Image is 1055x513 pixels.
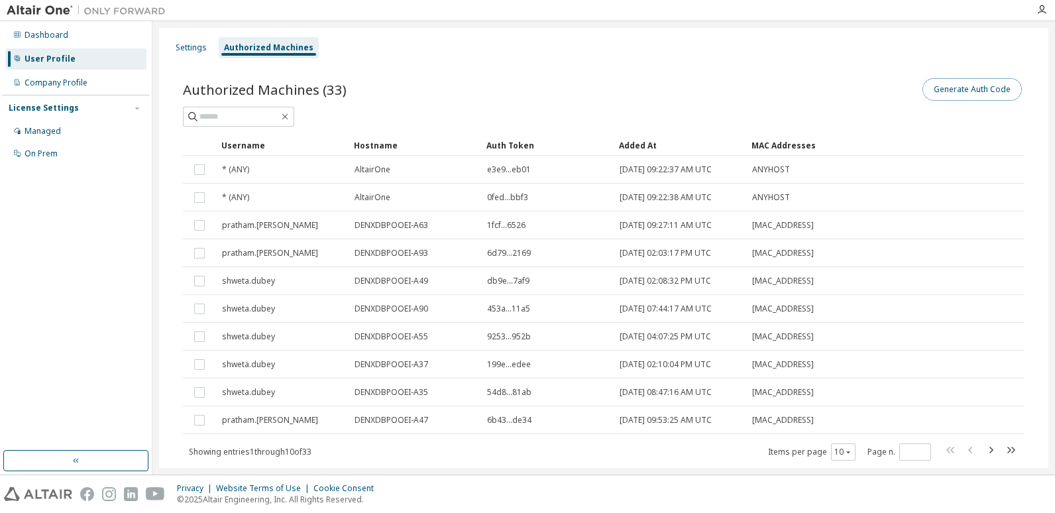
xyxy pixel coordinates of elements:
span: * (ANY) [222,192,249,203]
span: DENXDBPOOEI-A37 [355,359,428,370]
span: ANYHOST [752,192,790,203]
span: [MAC_ADDRESS] [752,220,814,231]
span: 9253...952b [487,331,531,342]
div: User Profile [25,54,76,64]
div: Managed [25,126,61,137]
span: 453a...11a5 [487,304,530,314]
img: Altair One [7,4,172,17]
span: ANYHOST [752,164,790,175]
span: [DATE] 09:22:38 AM UTC [620,192,712,203]
span: shweta.dubey [222,276,275,286]
div: Cookie Consent [313,483,382,494]
span: Page n. [867,443,931,461]
span: [DATE] 09:27:11 AM UTC [620,220,712,231]
span: DENXDBPOOEI-A35 [355,387,428,398]
span: [DATE] 09:22:37 AM UTC [620,164,712,175]
span: [MAC_ADDRESS] [752,248,814,258]
span: pratham.[PERSON_NAME] [222,248,318,258]
span: Items per page [768,443,856,461]
img: youtube.svg [146,487,165,501]
span: DENXDBPOOEI-A63 [355,220,428,231]
div: On Prem [25,148,58,159]
span: [MAC_ADDRESS] [752,331,814,342]
span: [DATE] 04:07:25 PM UTC [620,331,711,342]
span: db9e...7af9 [487,276,529,286]
span: 0fed...bbf3 [487,192,528,203]
span: [MAC_ADDRESS] [752,387,814,398]
span: 6b43...de34 [487,415,531,426]
p: © 2025 Altair Engineering, Inc. All Rights Reserved. [177,494,382,505]
span: AltairOne [355,164,390,175]
div: Hostname [354,135,476,156]
span: [MAC_ADDRESS] [752,415,814,426]
span: DENXDBPOOEI-A55 [355,331,428,342]
img: altair_logo.svg [4,487,72,501]
span: shweta.dubey [222,331,275,342]
span: shweta.dubey [222,387,275,398]
span: pratham.[PERSON_NAME] [222,415,318,426]
span: [MAC_ADDRESS] [752,304,814,314]
span: e3e9...eb01 [487,164,531,175]
span: Showing entries 1 through 10 of 33 [189,446,311,457]
span: [MAC_ADDRESS] [752,359,814,370]
span: [DATE] 02:03:17 PM UTC [620,248,711,258]
span: DENXDBPOOEI-A49 [355,276,428,286]
span: shweta.dubey [222,359,275,370]
span: DENXDBPOOEI-A90 [355,304,428,314]
button: Generate Auth Code [922,78,1022,101]
span: 199e...edee [487,359,531,370]
span: 6d79...2169 [487,248,531,258]
button: 10 [834,447,852,457]
span: [MAC_ADDRESS] [752,276,814,286]
span: AltairOne [355,192,390,203]
div: Company Profile [25,78,87,88]
span: [DATE] 08:47:16 AM UTC [620,387,712,398]
div: Authorized Machines [224,42,313,53]
div: Added At [619,135,741,156]
div: Dashboard [25,30,68,40]
span: Authorized Machines (33) [183,80,347,99]
span: shweta.dubey [222,304,275,314]
div: MAC Addresses [751,135,883,156]
img: linkedin.svg [124,487,138,501]
span: [DATE] 02:08:32 PM UTC [620,276,711,286]
div: Settings [176,42,207,53]
span: [DATE] 07:44:17 AM UTC [620,304,712,314]
img: facebook.svg [80,487,94,501]
span: * (ANY) [222,164,249,175]
span: DENXDBPOOEI-A93 [355,248,428,258]
span: 54d8...81ab [487,387,531,398]
img: instagram.svg [102,487,116,501]
span: [DATE] 09:53:25 AM UTC [620,415,712,426]
span: [DATE] 02:10:04 PM UTC [620,359,711,370]
div: Auth Token [486,135,608,156]
div: Website Terms of Use [216,483,313,494]
div: Username [221,135,343,156]
span: 1fcf...6526 [487,220,526,231]
span: pratham.[PERSON_NAME] [222,220,318,231]
div: License Settings [9,103,79,113]
span: DENXDBPOOEI-A47 [355,415,428,426]
div: Privacy [177,483,216,494]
